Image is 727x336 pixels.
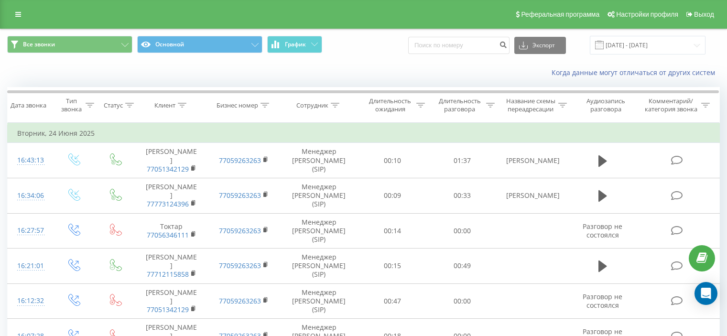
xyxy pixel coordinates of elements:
[358,283,427,319] td: 00:47
[506,97,556,113] div: Название схемы переадресации
[17,221,43,240] div: 16:27:57
[694,11,714,18] span: Выход
[147,164,189,173] a: 77051342129
[17,257,43,275] div: 16:21:01
[367,97,414,113] div: Длительность ожидания
[147,305,189,314] a: 77051342129
[552,68,720,77] a: Когда данные могут отличаться от других систем
[280,143,358,178] td: Менеджер [PERSON_NAME] (SIP)
[17,151,43,170] div: 16:43:13
[616,11,678,18] span: Настройки профиля
[135,213,207,249] td: Токтар
[497,143,569,178] td: [PERSON_NAME]
[17,292,43,310] div: 16:12:32
[267,36,322,53] button: График
[280,178,358,213] td: Менеджер [PERSON_NAME] (SIP)
[60,97,83,113] div: Тип звонка
[11,101,46,109] div: Дата звонка
[135,143,207,178] td: [PERSON_NAME]
[217,101,258,109] div: Бизнес номер
[104,101,123,109] div: Статус
[643,97,699,113] div: Комментарий/категория звонка
[578,97,634,113] div: Аудиозапись разговора
[583,292,622,310] span: Разговор не состоялся
[358,213,427,249] td: 00:14
[285,41,306,48] span: График
[219,226,261,235] a: 77059263263
[17,186,43,205] div: 16:34:06
[7,36,132,53] button: Все звонки
[427,143,497,178] td: 01:37
[219,261,261,270] a: 77059263263
[427,178,497,213] td: 00:33
[296,101,328,109] div: Сотрудник
[147,230,189,239] a: 77056346111
[583,222,622,239] span: Разговор не состоялся
[358,249,427,284] td: 00:15
[219,156,261,165] a: 77059263263
[497,178,569,213] td: [PERSON_NAME]
[358,143,427,178] td: 00:10
[219,296,261,305] a: 77059263263
[147,199,189,208] a: 77773124396
[358,178,427,213] td: 00:09
[154,101,175,109] div: Клиент
[135,178,207,213] td: [PERSON_NAME]
[280,213,358,249] td: Менеджер [PERSON_NAME] (SIP)
[427,249,497,284] td: 00:49
[280,283,358,319] td: Менеджер [PERSON_NAME] (SIP)
[280,249,358,284] td: Менеджер [PERSON_NAME] (SIP)
[23,41,55,48] span: Все звонки
[427,213,497,249] td: 00:00
[521,11,599,18] span: Реферальная программа
[427,283,497,319] td: 00:00
[135,283,207,319] td: [PERSON_NAME]
[135,249,207,284] td: [PERSON_NAME]
[694,282,717,305] div: Open Intercom Messenger
[408,37,510,54] input: Поиск по номеру
[436,97,484,113] div: Длительность разговора
[514,37,566,54] button: Экспорт
[137,36,262,53] button: Основной
[219,191,261,200] a: 77059263263
[147,270,189,279] a: 77712115858
[8,124,720,143] td: Вторник, 24 Июня 2025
